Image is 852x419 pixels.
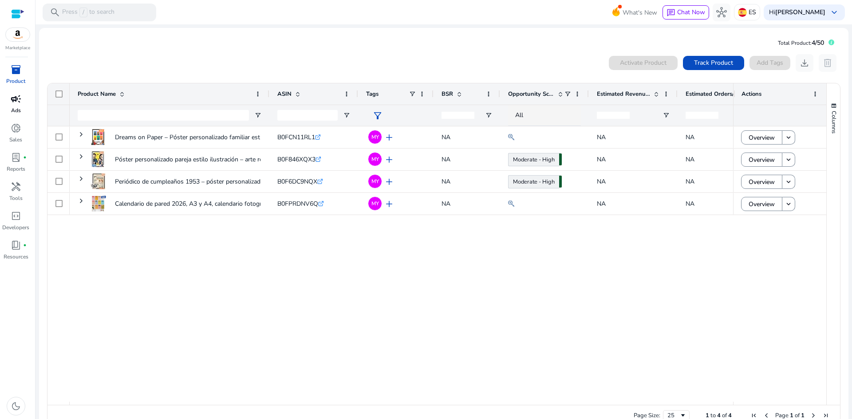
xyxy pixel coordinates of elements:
span: NA [442,155,450,164]
span: BSR [442,90,453,98]
span: NA [597,133,606,141]
mat-icon: keyboard_arrow_down [785,200,793,208]
span: NA [686,200,694,208]
span: book_4 [11,240,21,251]
button: download [796,54,813,72]
b: [PERSON_NAME] [775,8,825,16]
p: ES [749,4,756,20]
span: MY [371,157,379,162]
span: B0FPRDNV6Q [277,200,318,208]
span: All [515,111,523,119]
span: 74.63 [559,176,562,188]
span: add [384,154,394,165]
div: Last Page [822,412,829,419]
span: Columns [830,111,838,133]
img: es.svg [738,8,747,17]
p: Reports [7,165,25,173]
button: Overview [741,197,782,211]
img: 51EvvYTYWJL._AC_US40_.jpg [90,151,106,167]
p: Calendario de pared 2026, A3 y A4, calendario fotográfico premium,... [115,195,306,213]
span: campaign [11,94,21,104]
mat-icon: keyboard_arrow_down [785,178,793,186]
span: MY [371,179,379,184]
span: / [79,8,87,17]
span: inventory_2 [11,64,21,75]
span: NA [442,177,450,186]
span: MY [371,201,379,206]
button: Track Product [683,56,744,70]
span: NA [597,155,606,164]
a: Moderate - High [508,153,559,166]
button: Overview [741,153,782,167]
span: download [799,58,810,68]
span: fiber_manual_record [23,156,27,159]
input: Product Name Filter Input [78,110,249,121]
span: NA [442,200,450,208]
div: First Page [750,412,757,419]
input: ASIN Filter Input [277,110,338,121]
span: NA [686,155,694,164]
p: Product [6,77,25,85]
p: Developers [2,223,29,231]
span: ASIN [277,90,292,98]
span: add [384,132,394,143]
div: Previous Page [763,412,770,419]
p: Tools [9,194,23,202]
span: MY [371,134,379,140]
span: Opportunity Score [508,90,554,98]
p: Press to search [62,8,114,17]
span: chat [667,8,675,17]
span: Product Name [78,90,116,98]
p: Marketplace [5,45,30,51]
span: Tags [366,90,379,98]
span: handyman [11,181,21,192]
button: Open Filter Menu [343,112,350,119]
span: hub [716,7,727,18]
p: Sales [9,136,22,144]
span: Overview [749,129,775,147]
span: Estimated Orders/Day [686,90,739,98]
span: fiber_manual_record [23,243,27,247]
button: Open Filter Menu [485,112,492,119]
span: Estimated Revenue/Day [597,90,650,98]
span: 74.63 [559,153,562,165]
div: Next Page [810,412,817,419]
span: Overview [749,151,775,169]
span: search [50,7,60,18]
span: filter_alt [372,110,383,121]
span: B0FCN11RL1 [277,133,315,141]
span: Chat Now [677,8,705,16]
p: Póster personalizado pareja estilo ilustración – arte romántica... [115,150,288,168]
mat-icon: keyboard_arrow_down [785,133,793,141]
p: Resources [4,253,28,261]
span: keyboard_arrow_down [829,7,840,18]
span: Actions [742,90,761,98]
span: Overview [749,173,775,191]
img: 71lc3n+Y-3L.jpg [90,196,106,211]
span: NA [686,133,694,141]
span: What's New [623,5,657,20]
p: Hi [769,9,825,16]
span: NA [597,177,606,186]
button: Overview [741,175,782,189]
span: add [384,199,394,209]
span: donut_small [11,123,21,133]
span: dark_mode [11,401,21,411]
img: 51L5DaAzIIL._AC_US40_.jpg [90,173,106,189]
button: Overview [741,130,782,145]
p: Ads [11,106,21,114]
span: 4/50 [812,39,824,47]
p: Dreams on Paper – Póster personalizado familiar estilo bloques... [115,128,295,146]
img: 71yfIyqGlAL.jpg [90,129,106,145]
a: Moderate - High [508,175,559,188]
span: lab_profile [11,152,21,163]
span: code_blocks [11,211,21,221]
span: NA [597,200,606,208]
span: B0F846XQX3 [277,155,316,164]
button: hub [713,4,730,21]
span: B0F6DC9NQX [277,177,317,186]
span: NA [442,133,450,141]
span: Overview [749,195,775,213]
p: Periódico de cumpleaños 1953 – póster personalizado año nacimiento... [115,172,312,191]
button: Open Filter Menu [254,112,261,119]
